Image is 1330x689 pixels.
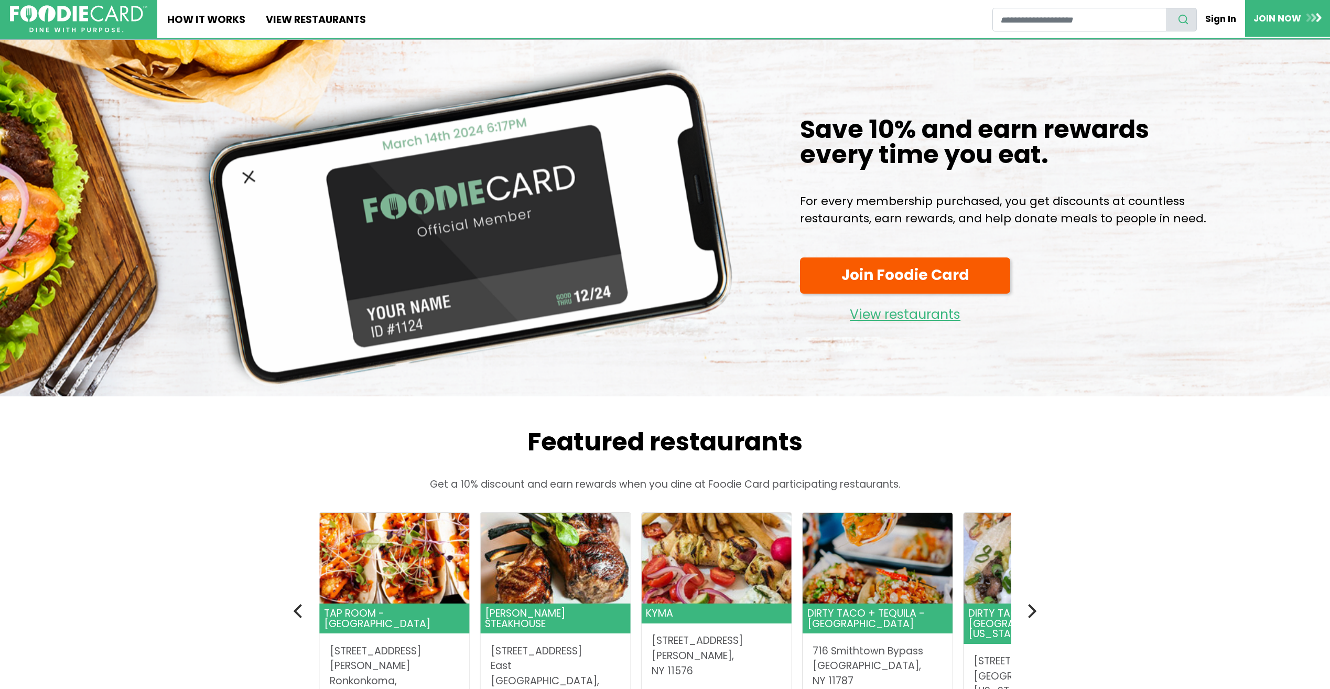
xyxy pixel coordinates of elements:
[298,477,1032,492] p: Get a 10% discount and earn rewards when you dine at Foodie Card participating restaurants.
[800,117,1216,167] h1: Save 10% and earn rewards every time you eat.
[803,513,953,604] img: Dirty Taco + Tequila - Smithtown
[1166,8,1197,31] button: search
[319,604,469,634] header: Tap Room - [GEOGRAPHIC_DATA]
[813,644,943,689] address: 716 Smithtown Bypass [GEOGRAPHIC_DATA], NY 11787
[298,427,1032,457] h2: Featured restaurants
[288,599,311,622] button: Previous
[992,8,1167,31] input: restaurant search
[642,513,792,689] a: Kyma Kyma [STREET_ADDRESS][PERSON_NAME],NY 11576
[800,257,1011,294] a: Join Foodie Card
[1020,599,1043,622] button: Next
[1197,7,1245,30] a: Sign In
[800,298,1011,325] a: View restaurants
[642,604,792,623] header: Kyma
[319,513,469,604] img: Tap Room - Ronkonkoma
[10,5,147,33] img: FoodieCard; Eat, Drink, Save, Donate
[964,513,1113,604] img: Dirty Taco + Tequila - Port Washington
[964,604,1113,644] header: Dirty Taco + Tequila - [GEOGRAPHIC_DATA][US_STATE]
[481,604,631,634] header: [PERSON_NAME] Steakhouse
[803,604,953,634] header: Dirty Taco + Tequila - [GEOGRAPHIC_DATA]
[642,513,792,604] img: Kyma
[481,513,631,604] img: Rothmann's Steakhouse
[652,633,782,679] address: [STREET_ADDRESS] [PERSON_NAME], NY 11576
[800,192,1216,227] p: For every membership purchased, you get discounts at countless restaurants, earn rewards, and hel...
